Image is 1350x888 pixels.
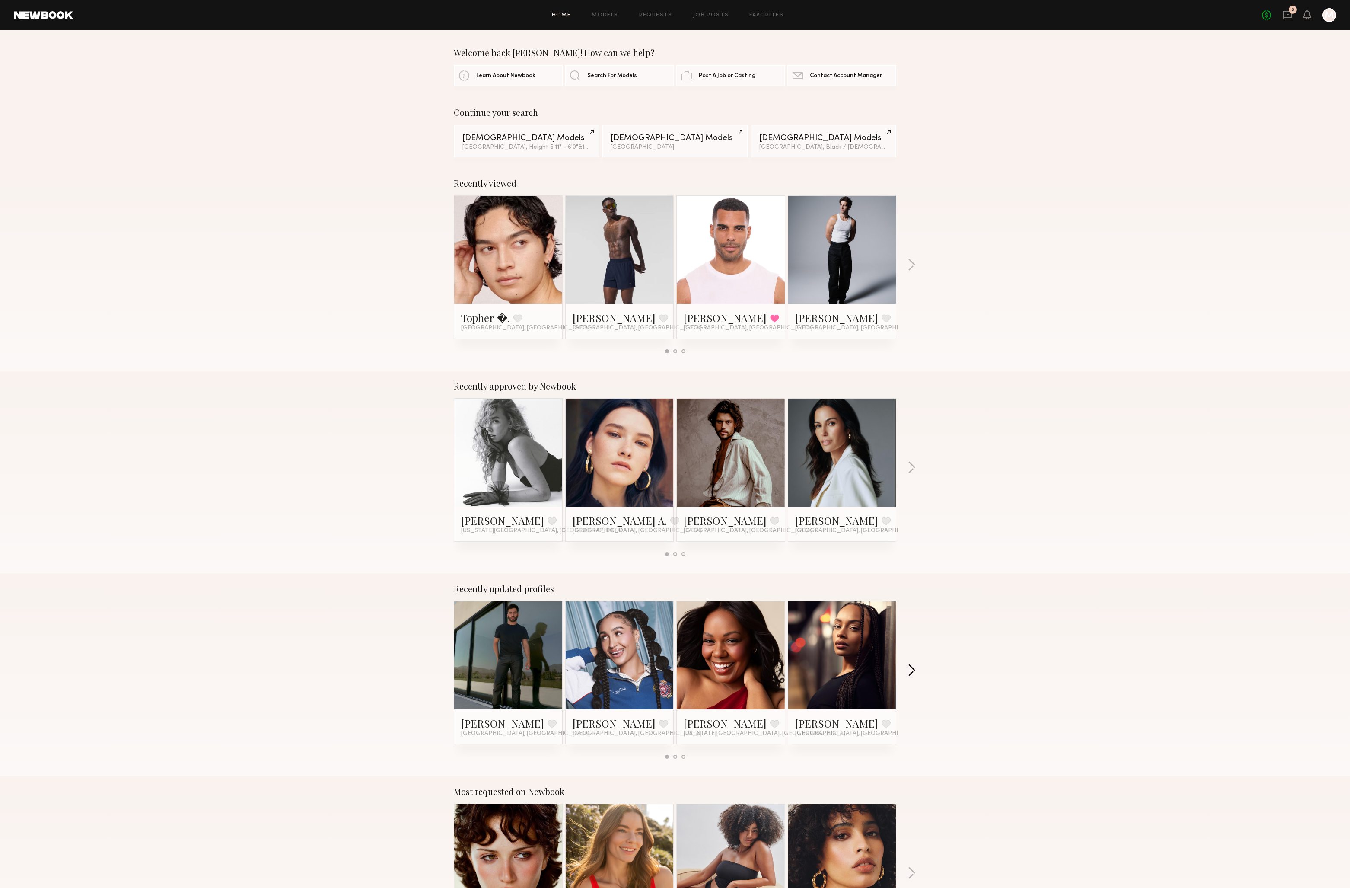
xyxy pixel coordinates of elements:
[454,178,896,188] div: Recently viewed
[684,325,812,332] span: [GEOGRAPHIC_DATA], [GEOGRAPHIC_DATA]
[795,716,878,730] a: [PERSON_NAME]
[787,65,896,86] a: Contact Account Manager
[795,730,924,737] span: [GEOGRAPHIC_DATA], [GEOGRAPHIC_DATA]
[461,311,510,325] a: Topher �.
[795,311,878,325] a: [PERSON_NAME]
[573,730,701,737] span: [GEOGRAPHIC_DATA], [GEOGRAPHIC_DATA]
[1291,8,1294,13] div: 2
[684,527,812,534] span: [GEOGRAPHIC_DATA], [GEOGRAPHIC_DATA]
[454,107,896,118] div: Continue your search
[454,125,599,157] a: [DEMOGRAPHIC_DATA] Models[GEOGRAPHIC_DATA], Height 5'11" - 6'0"&1other filter
[684,716,767,730] a: [PERSON_NAME]
[676,65,785,86] a: Post A Job or Casting
[573,527,701,534] span: [GEOGRAPHIC_DATA], [GEOGRAPHIC_DATA]
[573,311,656,325] a: [PERSON_NAME]
[573,716,656,730] a: [PERSON_NAME]
[759,134,888,142] div: [DEMOGRAPHIC_DATA] Models
[611,134,739,142] div: [DEMOGRAPHIC_DATA] Models
[573,325,701,332] span: [GEOGRAPHIC_DATA], [GEOGRAPHIC_DATA]
[552,13,571,18] a: Home
[795,514,878,527] a: [PERSON_NAME]
[461,527,623,534] span: [US_STATE][GEOGRAPHIC_DATA], [GEOGRAPHIC_DATA]
[1283,10,1292,21] a: 2
[639,13,672,18] a: Requests
[454,48,896,58] div: Welcome back [PERSON_NAME]! How can we help?
[810,73,882,79] span: Contact Account Manager
[461,716,544,730] a: [PERSON_NAME]
[454,381,896,391] div: Recently approved by Newbook
[751,125,896,157] a: [DEMOGRAPHIC_DATA] Models[GEOGRAPHIC_DATA], Black / [DEMOGRAPHIC_DATA]
[462,134,591,142] div: [DEMOGRAPHIC_DATA] Models
[461,325,590,332] span: [GEOGRAPHIC_DATA], [GEOGRAPHIC_DATA]
[611,144,739,150] div: [GEOGRAPHIC_DATA]
[454,584,896,594] div: Recently updated profiles
[565,65,674,86] a: Search For Models
[749,13,783,18] a: Favorites
[795,527,924,534] span: [GEOGRAPHIC_DATA], [GEOGRAPHIC_DATA]
[1322,8,1336,22] a: M
[602,125,748,157] a: [DEMOGRAPHIC_DATA] Models[GEOGRAPHIC_DATA]
[592,13,618,18] a: Models
[573,514,667,527] a: [PERSON_NAME] A.
[684,730,845,737] span: [US_STATE][GEOGRAPHIC_DATA], [GEOGRAPHIC_DATA]
[578,144,615,150] span: & 1 other filter
[454,786,896,797] div: Most requested on Newbook
[476,73,535,79] span: Learn About Newbook
[684,514,767,527] a: [PERSON_NAME]
[587,73,637,79] span: Search For Models
[461,730,590,737] span: [GEOGRAPHIC_DATA], [GEOGRAPHIC_DATA]
[795,325,924,332] span: [GEOGRAPHIC_DATA], [GEOGRAPHIC_DATA]
[693,13,729,18] a: Job Posts
[759,144,888,150] div: [GEOGRAPHIC_DATA], Black / [DEMOGRAPHIC_DATA]
[699,73,755,79] span: Post A Job or Casting
[684,311,767,325] a: [PERSON_NAME]
[454,65,563,86] a: Learn About Newbook
[462,144,591,150] div: [GEOGRAPHIC_DATA], Height 5'11" - 6'0"
[461,514,544,527] a: [PERSON_NAME]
